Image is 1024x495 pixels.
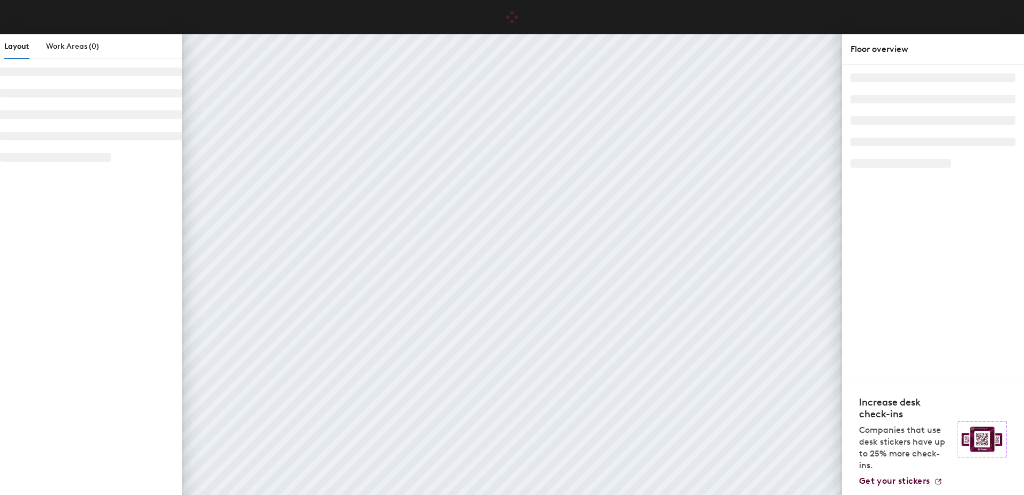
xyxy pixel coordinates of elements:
h4: Increase desk check-ins [859,396,951,420]
span: Layout [4,42,29,51]
div: Floor overview [850,43,1015,56]
a: Get your stickers [859,476,943,486]
span: Get your stickers [859,476,930,486]
img: Sticker logo [958,421,1007,457]
span: Work Areas (0) [46,42,99,51]
p: Companies that use desk stickers have up to 25% more check-ins. [859,424,951,471]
